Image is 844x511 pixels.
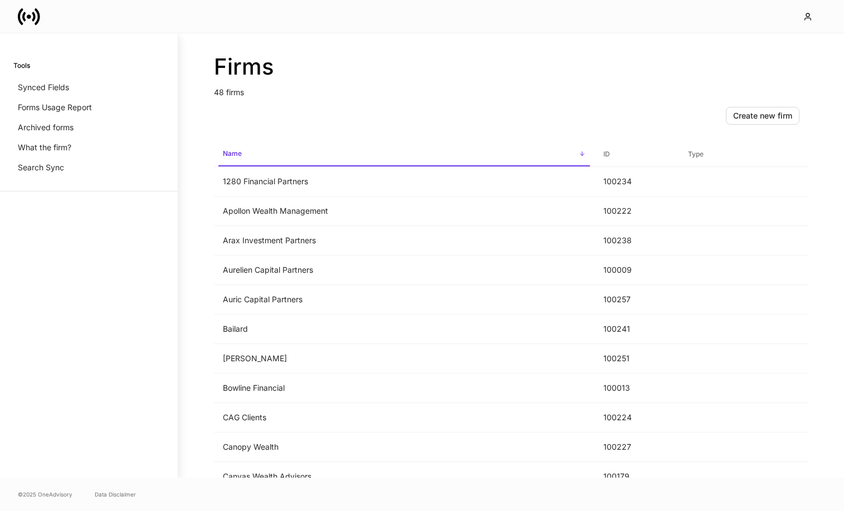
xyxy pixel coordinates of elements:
td: 100009 [594,255,679,285]
button: Create new firm [726,107,799,125]
td: 100013 [594,374,679,403]
span: ID [599,143,675,166]
span: Name [218,143,590,166]
a: Archived forms [13,117,164,137]
td: [PERSON_NAME] [214,344,594,374]
td: Auric Capital Partners [214,285,594,315]
td: Arax Investment Partners [214,226,594,255]
td: Bailard [214,315,594,344]
td: Aurelien Capital Partners [214,255,594,285]
a: Search Sync [13,158,164,178]
td: 100241 [594,315,679,344]
td: Canopy Wealth [214,433,594,462]
h6: Type [688,149,704,159]
td: 100234 [594,167,679,196]
td: 100251 [594,344,679,374]
p: Archived forms [18,122,74,133]
a: What the firm? [13,137,164,158]
td: 1280 Financial Partners [214,167,594,196]
td: Canvas Wealth Advisors [214,462,594,492]
h2: Firms [214,53,808,80]
td: 100179 [594,462,679,492]
td: 100257 [594,285,679,315]
a: Forms Usage Report [13,97,164,117]
p: Synced Fields [18,82,69,93]
h6: ID [603,149,610,159]
td: Apollon Wealth Management [214,196,594,226]
p: 48 firms [214,80,808,98]
span: © 2025 OneAdvisory [18,490,72,499]
span: Type [684,143,804,166]
a: Data Disclaimer [95,490,136,499]
td: 100238 [594,226,679,255]
p: Search Sync [18,162,64,173]
td: 100222 [594,196,679,226]
h6: Tools [13,60,30,71]
td: Bowline Financial [214,374,594,403]
div: Create new firm [733,110,792,121]
a: Synced Fields [13,77,164,97]
td: 100224 [594,403,679,433]
h6: Name [223,148,242,159]
td: CAG Clients [214,403,594,433]
td: 100227 [594,433,679,462]
p: Forms Usage Report [18,102,92,113]
p: What the firm? [18,142,71,153]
